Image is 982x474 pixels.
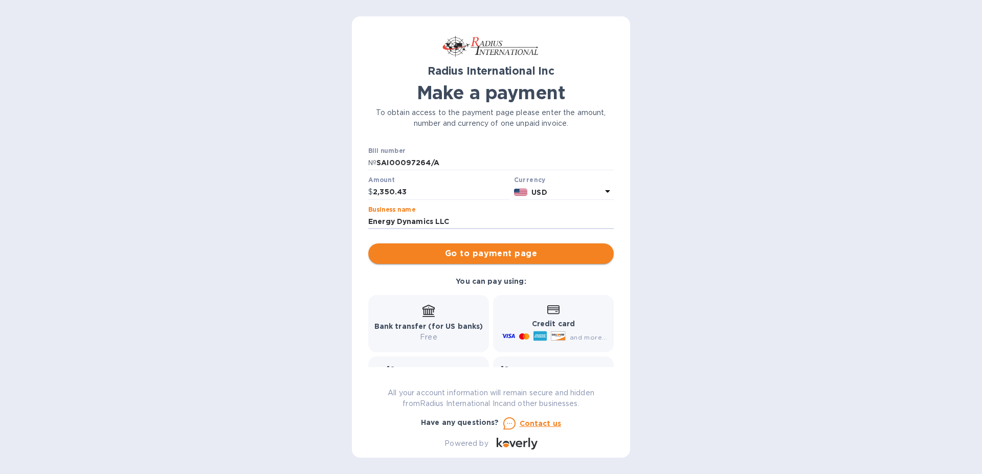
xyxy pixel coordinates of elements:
label: Amount [368,177,394,184]
b: Credit card [532,320,575,328]
p: To obtain access to the payment page please enter the amount, number and currency of one unpaid i... [368,107,614,129]
span: Go to payment page [376,247,606,260]
b: You can pay using: [456,277,526,285]
b: Bank transfer (for US banks) [374,322,483,330]
b: Have any questions? [421,418,499,426]
label: Bill number [368,148,405,154]
p: All your account information will remain secure and hidden from Radius International Inc and othe... [368,388,614,409]
h1: Make a payment [368,82,614,103]
input: Enter business name [368,214,614,230]
b: Radius International Inc [428,64,554,77]
p: Free [374,332,483,343]
b: USD [531,188,547,196]
b: Currency [514,176,546,184]
p: $ [368,187,373,197]
p: № [368,157,376,168]
u: Contact us [520,419,562,427]
span: and more... [570,333,607,341]
input: Enter bill number [376,155,614,171]
label: Business name [368,207,415,213]
button: Go to payment page [368,243,614,264]
input: 0.00 [373,185,510,200]
img: USD [514,189,528,196]
p: Powered by [444,438,488,449]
